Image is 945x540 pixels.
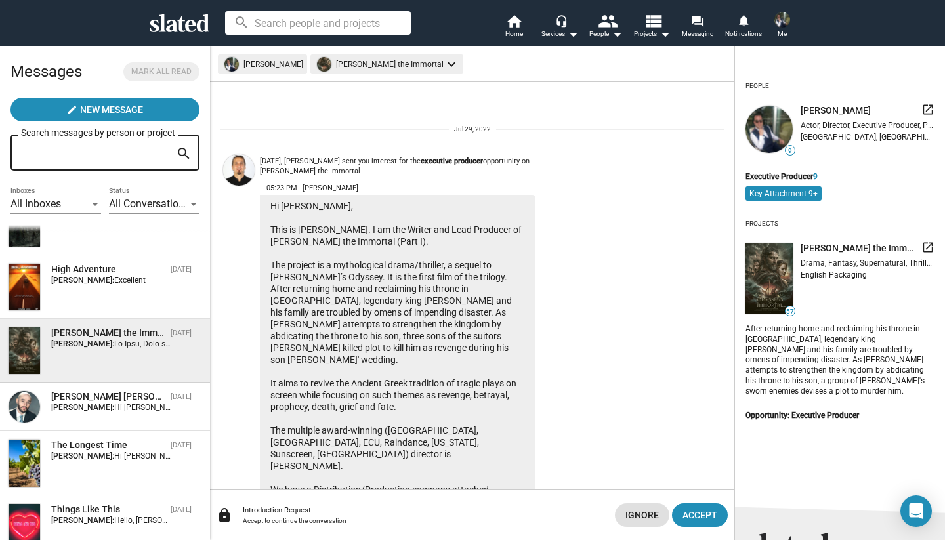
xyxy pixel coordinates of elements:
span: Packaging [829,270,867,280]
a: Home [491,13,537,42]
mat-icon: arrow_drop_down [565,26,581,42]
mat-icon: home [506,13,522,29]
div: Projects [745,215,778,233]
span: English [801,270,827,280]
button: Mark all read [123,62,199,81]
mat-icon: people [598,11,617,30]
button: Ignore [615,503,669,527]
span: | [933,259,935,268]
span: 05:23 PM [266,184,297,192]
img: The Longest Time [9,440,40,486]
img: Erman Kaplama [223,154,255,186]
time: [DATE] [171,265,192,274]
span: Home [505,26,523,42]
mat-icon: launch [921,103,934,116]
mat-icon: notifications [737,14,749,26]
span: 9 [786,147,795,155]
span: [PERSON_NAME] the Immortal [801,242,916,255]
mat-icon: headset_mic [555,14,567,26]
button: Cary SandovalMe [766,9,798,43]
span: | [827,270,829,280]
div: The Longest Time [51,439,165,451]
mat-icon: forum [691,14,703,27]
button: New Message [10,98,199,121]
time: [DATE] [171,505,192,514]
div: [DATE], [PERSON_NAME] sent you interest for the opportunity on [PERSON_NAME] the Immortal [260,157,535,176]
mat-icon: arrow_drop_down [609,26,625,42]
span: Notifications [725,26,762,42]
div: High Adventure [51,263,165,276]
mat-chip: Key Attachment 9+ [745,186,822,201]
span: Hi [PERSON_NAME], I sent an email to you from [EMAIL_ADDRESS][DOMAIN_NAME] with the zoom link for... [114,403,844,412]
strong: [PERSON_NAME]: [51,403,114,412]
span: 57 [786,308,795,316]
strong: [PERSON_NAME]: [51,451,114,461]
div: Accept to continue the conversation [243,517,604,524]
input: Search people and projects [225,11,411,35]
div: Odysseus the Immortal [51,327,165,339]
img: undefined [745,106,793,153]
h2: Messages [10,56,82,87]
mat-icon: launch [921,241,934,254]
button: People [583,13,629,42]
strong: executive producer [421,157,483,165]
span: Accept [682,503,717,527]
time: [DATE] [171,392,192,401]
button: Accept [672,503,728,527]
span: Ignore [625,503,659,527]
mat-icon: view_list [644,11,663,30]
strong: [PERSON_NAME]: [51,339,114,348]
span: Projects [634,26,670,42]
mat-icon: lock [217,507,232,523]
time: [DATE] [171,441,192,449]
span: [PERSON_NAME] [801,104,871,117]
div: People [745,77,769,95]
strong: [PERSON_NAME]: [51,516,114,525]
div: Ian Mark [51,390,165,403]
span: New Message [80,98,143,121]
button: Projects [629,13,675,42]
span: [PERSON_NAME] [303,184,358,192]
mat-icon: search [176,144,192,164]
a: Messaging [675,13,721,42]
span: Drama, Fantasy, Supernatural, Thriller [801,259,933,268]
div: Introduction Request [243,506,604,514]
mat-icon: arrow_drop_down [657,26,673,42]
img: Cary Sandoval [774,12,790,28]
div: Executive Producer [745,172,934,181]
div: After returning home and reclaiming his throne in [GEOGRAPHIC_DATA], legendary king [PERSON_NAME]... [745,322,934,398]
span: All Inboxes [10,197,61,210]
div: Services [541,26,578,42]
div: Actor, Director, Executive Producer, Producer, Writer [801,121,934,130]
div: Open Intercom Messenger [900,495,932,527]
strong: [PERSON_NAME]: [51,276,114,285]
span: 9 [813,172,818,181]
span: Excellent [114,276,146,285]
div: Opportunity: Executive Producer [745,411,934,420]
div: Things Like This [51,503,165,516]
span: Messaging [682,26,714,42]
span: Mark all read [131,65,192,79]
span: Me [778,26,787,42]
img: Odysseus the Immortal [9,327,40,374]
a: Notifications [721,13,766,42]
img: undefined [745,243,793,314]
span: All Conversations [109,197,190,210]
img: undefined [317,57,331,72]
mat-icon: keyboard_arrow_down [444,56,459,72]
mat-chip: [PERSON_NAME] the Immortal [310,54,463,74]
div: People [589,26,622,42]
div: [GEOGRAPHIC_DATA], [GEOGRAPHIC_DATA], [GEOGRAPHIC_DATA] [801,133,934,142]
img: High Adventure [9,264,40,310]
time: [DATE] [171,329,192,337]
button: Services [537,13,583,42]
img: Ian Mark [9,391,40,423]
mat-icon: create [67,104,77,115]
